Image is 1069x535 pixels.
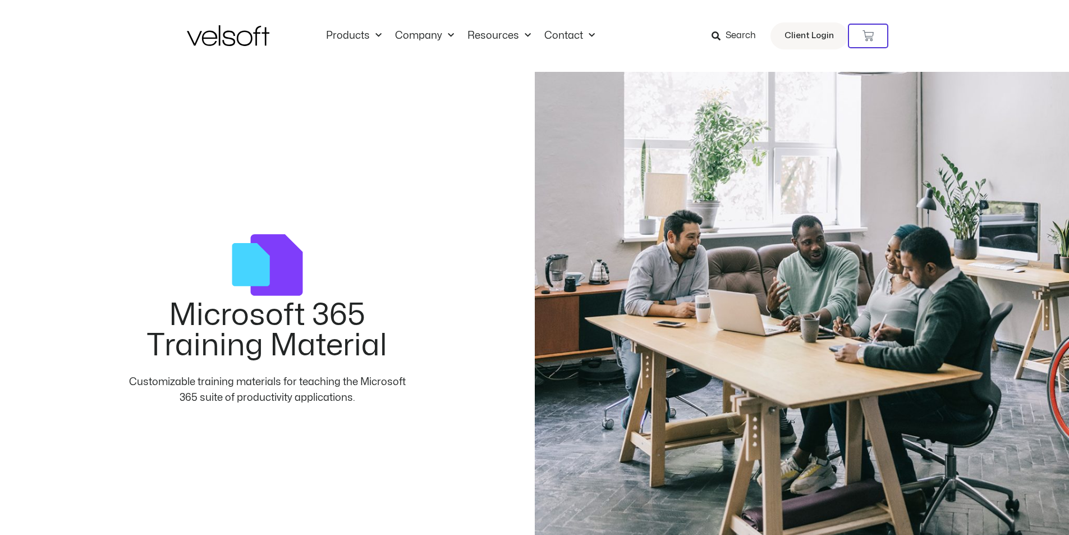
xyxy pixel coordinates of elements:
[125,374,409,406] div: Customizable training materials for teaching the Microsoft 365 suite of productivity applications.
[319,30,388,42] a: ProductsMenu Toggle
[784,29,834,43] span: Client Login
[232,230,303,301] img: courses
[712,26,764,45] a: Search
[125,300,409,361] h2: Microsoft 365 Training Material
[319,30,602,42] nav: Menu
[726,29,756,43] span: Search
[461,30,538,42] a: ResourcesMenu Toggle
[187,25,269,46] img: Velsoft Training Materials
[388,30,461,42] a: CompanyMenu Toggle
[770,22,848,49] a: Client Login
[538,30,602,42] a: ContactMenu Toggle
